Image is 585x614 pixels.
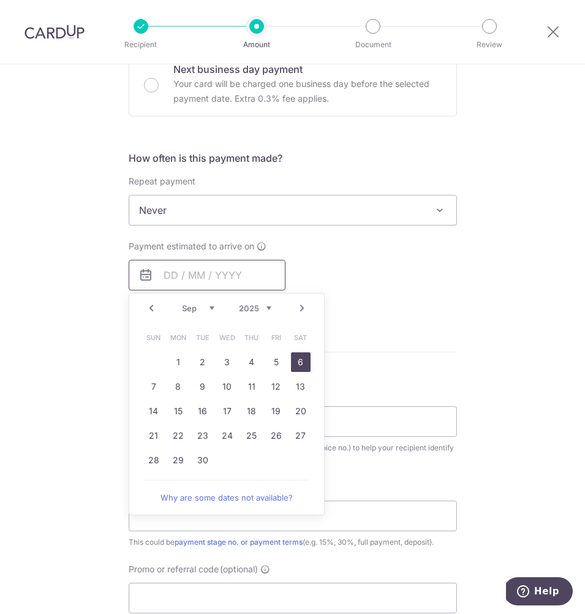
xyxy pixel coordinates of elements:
span: Promo or referral code [129,563,219,575]
img: CardUp [25,25,85,39]
p: Review [455,39,524,51]
a: Prev [144,301,159,316]
a: 28 [144,450,164,470]
span: Never [129,195,456,225]
a: payment stage no. or payment terms [175,537,303,547]
a: 24 [217,426,237,445]
p: Recipient [107,39,175,51]
span: Never [129,195,457,226]
span: Sunday [144,328,164,347]
a: 29 [168,450,188,470]
a: 3 [217,352,237,372]
a: 22 [168,426,188,445]
a: 26 [266,426,286,445]
span: Wednesday [217,328,237,347]
a: 13 [291,377,311,396]
a: 23 [193,426,213,445]
p: Amount [222,39,291,51]
span: Tuesday [193,328,213,347]
a: 4 [242,352,262,372]
span: Friday [266,328,286,347]
a: 10 [217,377,237,396]
a: 27 [291,426,311,445]
a: 8 [168,377,188,396]
p: Next business day payment [173,62,442,77]
a: 16 [193,401,213,421]
a: 17 [217,401,237,421]
span: (optional) [220,563,258,575]
a: 19 [266,401,286,421]
a: 7 [144,377,164,396]
a: 6 [291,352,311,372]
p: Document [339,39,407,51]
span: Thursday [242,328,262,347]
h5: How often is this payment made? [129,151,457,165]
label: Repeat payment [129,175,195,188]
p: Your card will be charged one business day before the selected payment date. Extra 0.3% fee applies. [173,77,442,106]
a: 11 [242,377,262,396]
span: Saturday [291,328,311,347]
a: 25 [242,426,262,445]
div: This could be (e.g. 15%, 30%, full payment, deposit). [129,536,457,548]
span: Payment estimated to arrive on [129,240,254,252]
a: 2 [193,352,213,372]
iframe: Opens a widget where you can find more information [506,577,573,608]
a: 21 [144,426,164,445]
a: 20 [291,401,311,421]
a: 15 [168,401,188,421]
a: 14 [144,401,164,421]
a: 5 [266,352,286,372]
a: Next [295,301,309,316]
a: 18 [242,401,262,421]
a: Why are some dates not available? [144,485,309,510]
a: 1 [168,352,188,372]
a: 30 [193,450,213,470]
span: Monday [168,328,188,347]
a: 9 [193,377,213,396]
input: DD / MM / YYYY [129,260,285,290]
a: 12 [266,377,286,396]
